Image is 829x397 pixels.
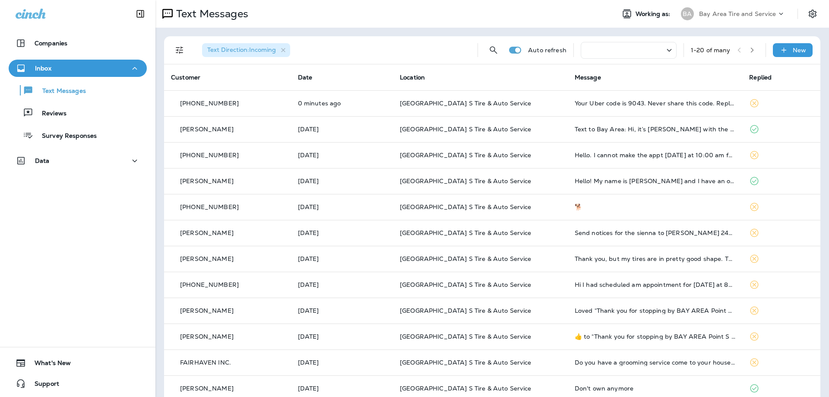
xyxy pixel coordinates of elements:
div: Text Direction:Incoming [202,43,290,57]
p: Auto refresh [528,47,566,54]
div: 1 - 20 of many [691,47,731,54]
span: [GEOGRAPHIC_DATA] S Tire & Auto Service [400,99,531,107]
span: Location [400,73,425,81]
span: [GEOGRAPHIC_DATA] S Tire & Auto Service [400,333,531,340]
div: 🐕 [575,203,736,210]
p: [PHONE_NUMBER] [180,152,239,159]
p: Sep 14, 2025 08:21 PM [298,178,386,184]
button: Settings [805,6,820,22]
span: Support [26,380,59,391]
button: Support [9,375,147,392]
button: What's New [9,354,147,372]
span: Date [298,73,313,81]
p: [PHONE_NUMBER] [180,281,239,288]
p: [PERSON_NAME] [180,229,234,236]
p: Sep 12, 2025 05:58 PM [298,203,386,210]
button: Collapse Sidebar [128,5,152,22]
div: ​👍​ to “ Thank you for stopping by BAY AREA Point S Tire & Auto Service! If you're happy with the... [575,333,736,340]
div: Your Uber code is 9043. Never share this code. Reply STOP ALL to unsubscribe. [575,100,736,107]
button: Data [9,152,147,169]
p: Sep 16, 2025 07:54 AM [298,126,386,133]
button: Text Messages [9,81,147,99]
p: Sep 11, 2025 07:51 AM [298,307,386,314]
div: Hello. I cannot make the appt tomorrow at 10:00 am for oil change. [575,152,736,159]
p: Sep 11, 2025 10:36 AM [298,255,386,262]
p: Text Messages [173,7,248,20]
div: Hello! My name is Magdalena and I have an oil change & all 4 tire replacement for my 2017 Honda A... [575,178,736,184]
span: Customer [171,73,200,81]
div: Text to Bay Area: Hi, it’s Dan Landry with the 2019 Impreza, we’ve owned it since new. Never in a... [575,126,736,133]
p: Sep 11, 2025 09:30 AM [298,281,386,288]
span: Replied [749,73,772,81]
p: [PERSON_NAME] [180,178,234,184]
button: Filters [171,41,188,59]
div: BA [681,7,694,20]
p: Sep 10, 2025 07:13 PM [298,333,386,340]
span: Working as: [636,10,672,18]
p: Companies [35,40,67,47]
p: Reviews [33,110,66,118]
p: New [793,47,806,54]
span: What's New [26,359,71,370]
span: [GEOGRAPHIC_DATA] S Tire & Auto Service [400,229,531,237]
p: [PERSON_NAME] [180,255,234,262]
span: [GEOGRAPHIC_DATA] S Tire & Auto Service [400,281,531,289]
div: Hi I had scheduled am appointment for Monday at 8am. Can I reschedule that for Wednesday with a t... [575,281,736,288]
span: Text Direction : Incoming [207,46,276,54]
p: [PERSON_NAME] [180,385,234,392]
p: [PHONE_NUMBER] [180,100,239,107]
button: Survey Responses [9,126,147,144]
span: [GEOGRAPHIC_DATA] S Tire & Auto Service [400,307,531,314]
button: Reviews [9,104,147,122]
span: [GEOGRAPHIC_DATA] S Tire & Auto Service [400,255,531,263]
div: Do you have a grooming service come to your house to take care of your dog? If so can you send me... [575,359,736,366]
span: [GEOGRAPHIC_DATA] S Tire & Auto Service [400,359,531,366]
div: Don't own anymore [575,385,736,392]
span: [GEOGRAPHIC_DATA] S Tire & Auto Service [400,151,531,159]
p: Bay Area Tire and Service [699,10,776,17]
span: [GEOGRAPHIC_DATA] S Tire & Auto Service [400,203,531,211]
p: [PERSON_NAME] [180,126,234,133]
button: Companies [9,35,147,52]
div: Thank you, but my tires are in pretty good shape. Thanks for your concern. [575,255,736,262]
p: Survey Responses [33,132,97,140]
div: Loved “Thank you for stopping by BAY AREA Point S Tire & Auto Service! If you're happy with the s... [575,307,736,314]
p: [PHONE_NUMBER] [180,203,239,210]
span: [GEOGRAPHIC_DATA] S Tire & Auto Service [400,177,531,185]
p: Sep 15, 2025 03:19 PM [298,152,386,159]
p: Sep 12, 2025 10:06 AM [298,229,386,236]
p: Sep 5, 2025 11:35 AM [298,359,386,366]
span: Message [575,73,601,81]
div: Send notices for the sienna to Paul 2404265586 [575,229,736,236]
p: [PERSON_NAME] [180,307,234,314]
p: Data [35,157,50,164]
span: [GEOGRAPHIC_DATA] S Tire & Auto Service [400,384,531,392]
p: Sep 17, 2025 10:05 AM [298,100,386,107]
button: Search Messages [485,41,502,59]
p: [PERSON_NAME] [180,333,234,340]
p: Sep 5, 2025 10:07 AM [298,385,386,392]
p: Text Messages [34,87,86,95]
p: FAIRHAVEN INC. [180,359,231,366]
p: Inbox [35,65,51,72]
span: [GEOGRAPHIC_DATA] S Tire & Auto Service [400,125,531,133]
button: Inbox [9,60,147,77]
